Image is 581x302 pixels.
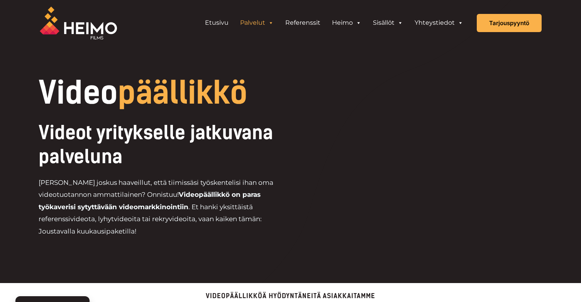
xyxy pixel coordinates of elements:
[118,74,247,111] span: päällikkö
[199,15,234,31] a: Etusivu
[367,15,409,31] a: Sisällöt
[279,15,326,31] a: Referenssit
[195,15,473,31] aside: Header Widget 1
[477,14,542,32] a: Tarjouspyyntö
[39,77,343,108] h1: Video
[15,293,566,299] p: Videopäällikköä hyödyntäneitä asiakkaitamme
[39,191,261,211] strong: Videopäällikkö on paras työkaverisi sytyttävään videomarkkinointiin
[39,121,273,168] span: Videot yritykselle jatkuvana palveluna
[234,15,279,31] a: Palvelut
[326,15,367,31] a: Heimo
[40,7,117,39] img: Heimo Filmsin logo
[39,177,291,238] p: [PERSON_NAME] joskus haaveillut, että tiimissäsi työskentelisi ihan oma videotuotannon ammattilai...
[409,15,469,31] a: Yhteystiedot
